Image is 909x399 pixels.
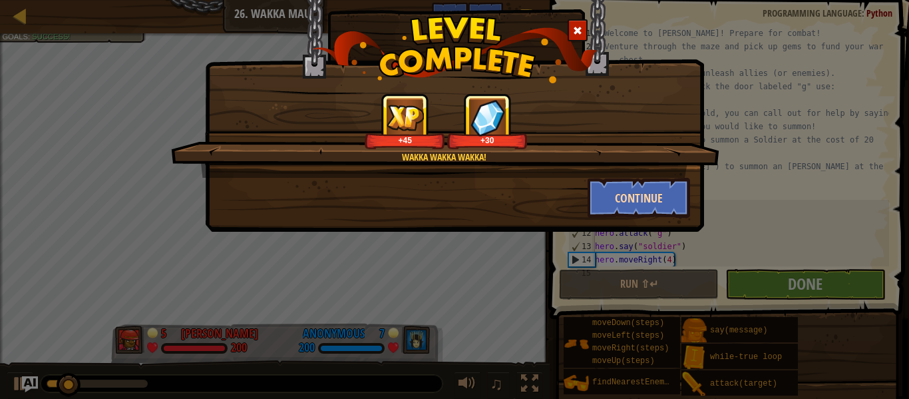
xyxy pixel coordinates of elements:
div: +45 [367,135,443,145]
div: +30 [450,135,525,145]
img: level_complete.png [312,16,598,83]
img: reward_icon_xp.png [387,105,424,131]
div: Wakka wakka wakka! [234,151,654,164]
img: reward_icon_gems.png [470,99,505,136]
button: Continue [588,178,691,218]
